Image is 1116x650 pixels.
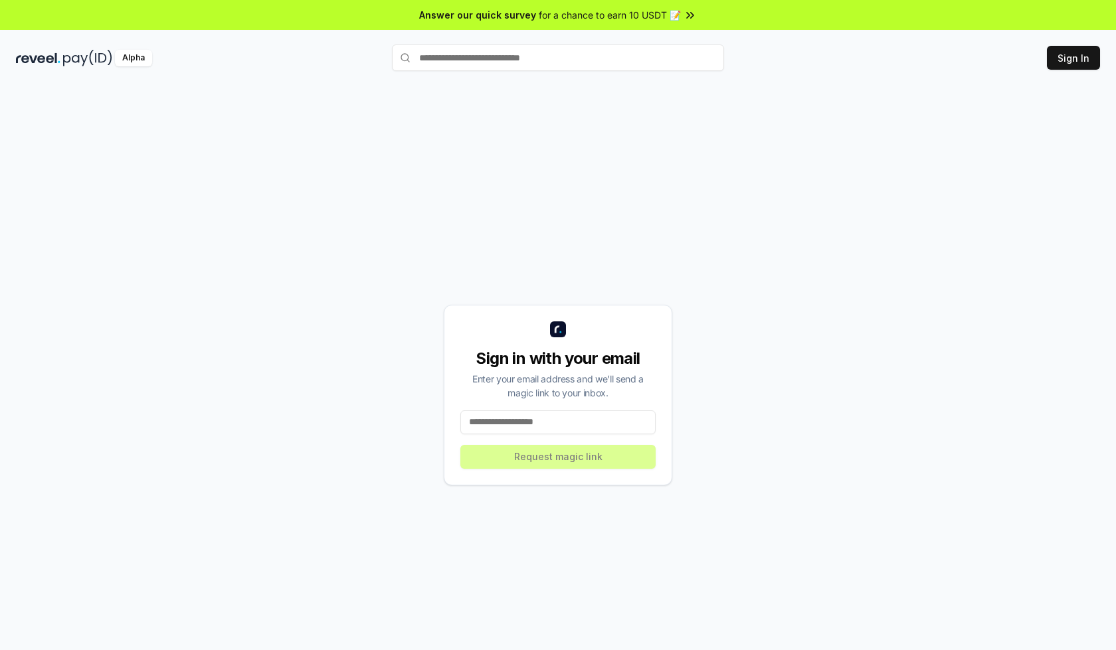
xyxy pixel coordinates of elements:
[16,50,60,66] img: reveel_dark
[460,348,656,369] div: Sign in with your email
[115,50,152,66] div: Alpha
[419,8,536,22] span: Answer our quick survey
[1047,46,1100,70] button: Sign In
[460,372,656,400] div: Enter your email address and we’ll send a magic link to your inbox.
[539,8,681,22] span: for a chance to earn 10 USDT 📝
[550,321,566,337] img: logo_small
[63,50,112,66] img: pay_id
